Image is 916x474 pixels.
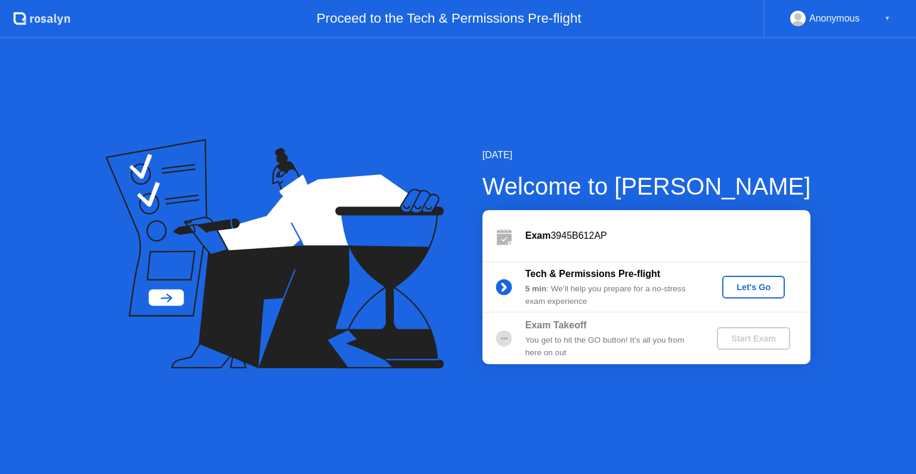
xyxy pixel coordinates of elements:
button: Let's Go [722,276,785,298]
b: 5 min [525,284,547,293]
div: 3945B612AP [525,229,810,243]
button: Start Exam [717,327,790,350]
div: [DATE] [482,148,811,162]
div: Welcome to [PERSON_NAME] [482,168,811,204]
div: You get to hit the GO button! It’s all you from here on out [525,334,697,359]
b: Tech & Permissions Pre-flight [525,269,660,279]
div: Anonymous [809,11,860,26]
b: Exam Takeoff [525,320,587,330]
div: Let's Go [727,282,780,292]
b: Exam [525,230,551,241]
div: Start Exam [722,334,785,343]
div: : We’ll help you prepare for a no-stress exam experience [525,283,697,307]
div: ▼ [884,11,890,26]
